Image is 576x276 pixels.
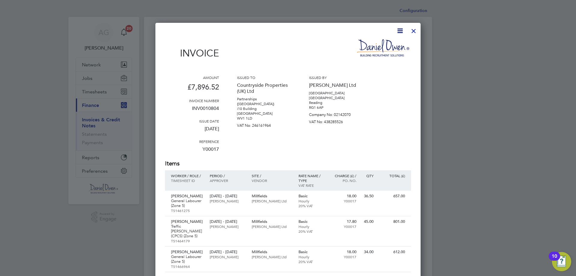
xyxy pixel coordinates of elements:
p: 20% VAT [298,259,325,264]
h3: Reference [165,139,219,144]
p: QTY [362,173,373,178]
p: [GEOGRAPHIC_DATA] [309,96,363,100]
p: 20% VAT [298,229,325,234]
p: £7,896.52 [165,80,219,98]
p: Basic [298,194,325,199]
h3: Issued by [309,75,363,80]
p: Basic [298,219,325,224]
img: danielowen-logo-remittance.png [357,39,411,56]
p: Timesheet ID [171,178,204,183]
p: [PERSON_NAME] Ltd [252,254,292,259]
p: TS1461275 [171,208,204,213]
p: Charge (£) / [330,173,356,178]
h2: Items [165,159,411,168]
p: Company No: 02142070 [309,110,363,117]
p: Total (£) [379,173,405,178]
p: Reading [309,100,363,105]
p: [DATE] [165,123,219,139]
p: [PERSON_NAME] [210,224,245,229]
p: TS1464179 [171,238,204,243]
button: Open Resource Center, 10 new notifications [552,252,571,271]
p: [GEOGRAPHIC_DATA] [309,91,363,96]
p: General Labourer (Zone 5) [171,254,204,264]
p: VAT No: 246161964 [237,121,291,128]
p: 801.00 [379,219,405,224]
p: VAT rate [298,183,325,188]
p: Y00017 [330,254,356,259]
p: [PERSON_NAME] Ltd [252,224,292,229]
p: 18.00 [330,194,356,199]
p: [PERSON_NAME] Ltd [309,80,363,91]
p: Basic [298,250,325,254]
p: i10 Building [237,106,291,111]
p: [PERSON_NAME] [171,250,204,254]
p: 18.00 [330,250,356,254]
h3: Invoice number [165,98,219,103]
p: 612.00 [379,250,405,254]
p: Worker / Role / [171,173,204,178]
h3: Issued to [237,75,291,80]
p: Hourly [298,254,325,259]
p: [PERSON_NAME] [210,199,245,203]
p: Y00017 [165,144,219,159]
p: Y00017 [330,199,356,203]
p: Site / [252,173,292,178]
p: [PERSON_NAME] [171,194,204,199]
p: [DATE] - [DATE] [210,194,245,199]
p: Traffic [PERSON_NAME] (CPCS) (Zone 5) [171,224,204,238]
p: Rate name / type [298,173,325,183]
h1: Invoice [165,47,219,59]
p: Period / [210,173,245,178]
p: [DATE] - [DATE] [210,219,245,224]
p: RG1 6AP [309,105,363,110]
p: [PERSON_NAME] [171,219,204,224]
p: Millfields [252,250,292,254]
p: Approver [210,178,245,183]
p: Hourly [298,199,325,203]
p: 36.50 [362,194,373,199]
p: Vendor [252,178,292,183]
h3: Issue date [165,119,219,123]
h3: Amount [165,75,219,80]
p: Po. No. [330,178,356,183]
p: [PERSON_NAME] Ltd [252,199,292,203]
p: WV1 1LD [237,116,291,121]
p: [DATE] - [DATE] [210,250,245,254]
p: 34.00 [362,250,373,254]
p: 657.00 [379,194,405,199]
p: Countryside Properties (UK) Ltd [237,80,291,97]
p: 17.80 [330,219,356,224]
p: Partnerships ([GEOGRAPHIC_DATA]) [237,97,291,106]
div: 10 [552,256,557,264]
p: General Labourer (Zone 5) [171,199,204,208]
p: Y00017 [330,224,356,229]
p: Millfields [252,219,292,224]
p: 20% VAT [298,203,325,208]
p: [PERSON_NAME] [210,254,245,259]
p: VAT No: 438285526 [309,117,363,124]
p: Hourly [298,224,325,229]
p: Millfields [252,194,292,199]
p: INV0010804 [165,103,219,119]
p: TS1466964 [171,264,204,269]
p: [GEOGRAPHIC_DATA] [237,111,291,116]
p: 45.00 [362,219,373,224]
